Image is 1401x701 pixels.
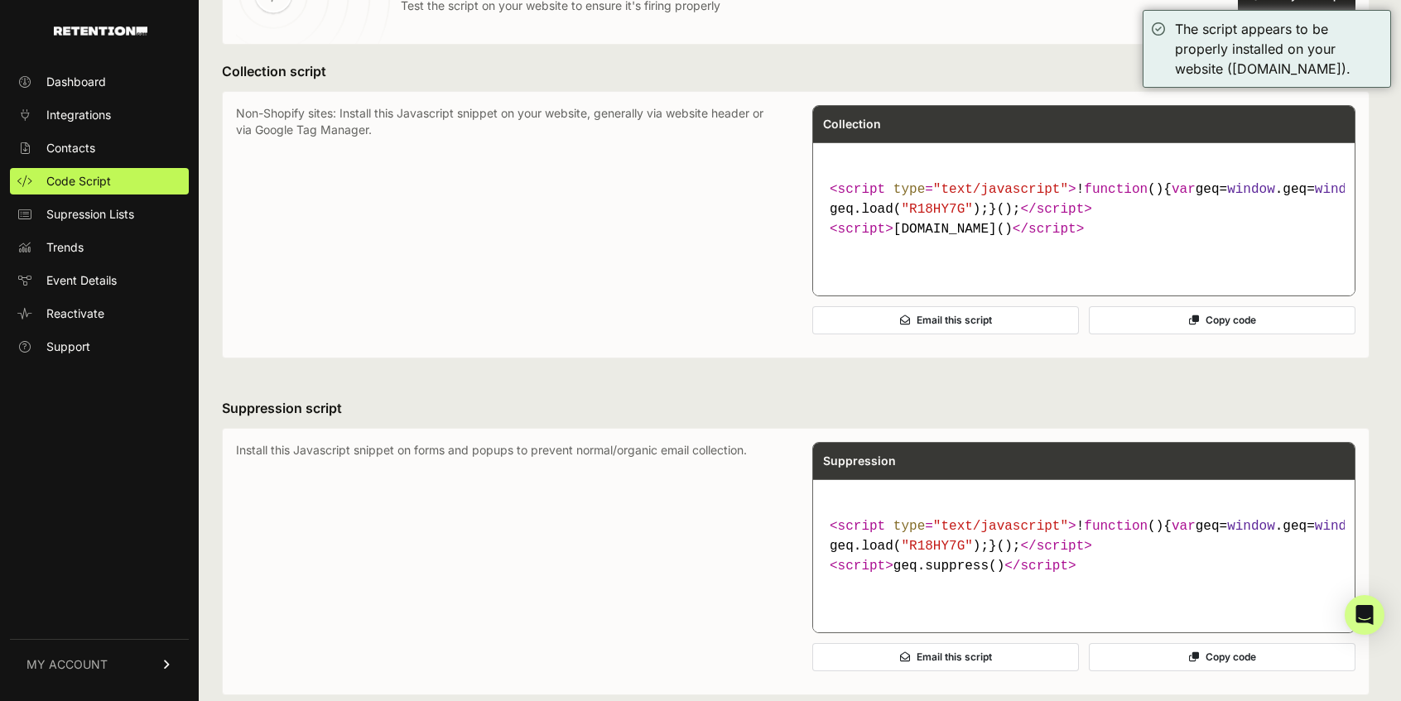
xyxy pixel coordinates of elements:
[823,510,1345,583] code: geq.suppress()
[46,272,117,289] span: Event Details
[901,539,972,554] span: "R18HY7G"
[10,334,189,360] a: Support
[10,102,189,128] a: Integrations
[1089,643,1355,671] button: Copy code
[838,222,886,237] span: script
[10,300,189,327] a: Reactivate
[46,107,111,123] span: Integrations
[46,173,111,190] span: Code Script
[1020,539,1091,554] span: </ >
[1084,519,1163,534] span: ( )
[236,442,779,681] p: Install this Javascript snippet on forms and popups to prevent normal/organic email collection.
[830,519,1076,534] span: < = >
[838,182,886,197] span: script
[10,135,189,161] a: Contacts
[1315,182,1363,197] span: window
[46,305,104,322] span: Reactivate
[1084,182,1148,197] span: function
[54,26,147,36] img: Retention.com
[1020,559,1068,574] span: script
[838,559,886,574] span: script
[830,559,893,574] span: < >
[46,140,95,156] span: Contacts
[1345,595,1384,635] div: Open Intercom Messenger
[1028,222,1076,237] span: script
[812,306,1079,334] button: Email this script
[222,61,1370,81] h3: Collection script
[1037,539,1085,554] span: script
[830,182,1076,197] span: < = >
[1084,182,1163,197] span: ( )
[812,643,1079,671] button: Email this script
[1084,519,1148,534] span: function
[813,443,1355,479] div: Suppression
[1227,182,1275,197] span: window
[901,202,972,217] span: "R18HY7G"
[1020,202,1091,217] span: </ >
[10,234,189,261] a: Trends
[1037,202,1085,217] span: script
[10,201,189,228] a: Supression Lists
[236,105,779,344] p: Non-Shopify sites: Install this Javascript snippet on your website, generally via website header ...
[46,338,90,355] span: Support
[1004,559,1076,574] span: </ >
[46,206,134,223] span: Supression Lists
[1089,306,1355,334] button: Copy code
[46,74,106,90] span: Dashboard
[1175,19,1382,79] div: The script appears to be properly installed on your website ([DOMAIN_NAME]).
[830,222,893,237] span: < >
[933,519,1068,534] span: "text/javascript"
[46,239,84,256] span: Trends
[10,639,189,689] a: MY ACCOUNT
[1315,519,1363,534] span: window
[1172,519,1196,534] span: var
[1227,519,1275,534] span: window
[1013,222,1084,237] span: </ >
[933,182,1068,197] span: "text/javascript"
[10,267,189,294] a: Event Details
[1172,182,1196,197] span: var
[222,398,1370,418] h3: Suppression script
[10,69,189,95] a: Dashboard
[893,182,925,197] span: type
[813,106,1355,142] div: Collection
[823,173,1345,246] code: [DOMAIN_NAME]()
[838,519,886,534] span: script
[26,656,108,673] span: MY ACCOUNT
[10,168,189,194] a: Code Script
[893,519,925,534] span: type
